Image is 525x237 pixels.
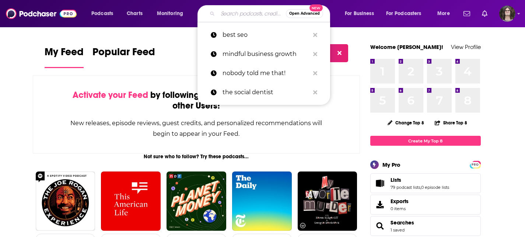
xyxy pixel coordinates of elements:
span: Podcasts [91,8,113,19]
button: open menu [432,8,459,20]
div: Not sure who to follow? Try these podcasts... [33,153,360,160]
span: PRO [471,162,480,167]
input: Search podcasts, credits, & more... [218,8,286,20]
span: Popular Feed [92,46,155,63]
a: Show notifications dropdown [461,7,473,20]
div: Search podcasts, credits, & more... [204,5,337,22]
p: best seo [223,25,309,45]
span: New [309,4,323,11]
a: Searches [391,219,414,226]
span: For Podcasters [386,8,421,19]
a: Popular Feed [92,46,155,68]
img: My Favorite Murder with Karen Kilgariff and Georgia Hardstark [298,171,357,231]
a: 79 podcast lists [391,185,420,190]
button: Share Top 8 [434,116,468,130]
button: Change Top 8 [383,118,429,127]
button: open menu [152,8,193,20]
img: This American Life [101,171,161,231]
a: Create My Top 8 [370,136,481,146]
img: Podchaser - Follow, Share and Rate Podcasts [6,7,77,21]
img: User Profile [499,6,515,22]
a: 0 episode lists [421,185,449,190]
p: nobody told me that! [223,64,309,83]
img: The Daily [232,171,292,231]
span: Open Advanced [289,12,320,15]
span: My Feed [45,46,84,63]
a: the social dentist [197,83,330,102]
a: Charts [122,8,147,20]
a: View Profile [451,43,481,50]
a: My Feed [45,46,84,68]
a: Lists [391,177,449,183]
a: Welcome [PERSON_NAME]! [370,43,443,50]
span: Activate your Feed [73,89,148,100]
a: Show notifications dropdown [479,7,490,20]
span: Searches [370,216,481,236]
span: 0 items [391,206,409,211]
button: open menu [86,8,123,20]
button: open menu [340,8,383,20]
span: Monitoring [157,8,183,19]
span: Lists [370,173,481,193]
button: Open AdvancedNew [286,9,323,18]
button: Show profile menu [499,6,515,22]
a: best seo [197,25,330,45]
a: Exports [370,195,481,215]
a: 1 saved [391,227,405,233]
button: open menu [381,8,432,20]
span: Lists [391,177,401,183]
p: mindful business growth [223,45,309,64]
span: Exports [391,198,409,205]
span: Logged in as jack14248 [499,6,515,22]
img: The Joe Rogan Experience [36,171,95,231]
div: New releases, episode reviews, guest credits, and personalized recommendations will begin to appe... [70,118,323,139]
span: For Business [345,8,374,19]
span: Charts [127,8,143,19]
div: My Pro [382,161,400,168]
span: Exports [373,199,388,210]
p: the social dentist [223,83,309,102]
img: Planet Money [167,171,226,231]
div: by following Podcasts, Creators, Lists, and other Users! [70,90,323,111]
a: Lists [373,178,388,188]
span: More [437,8,450,19]
a: PRO [471,162,480,167]
a: Searches [373,221,388,231]
a: nobody told me that! [197,64,330,83]
a: mindful business growth [197,45,330,64]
